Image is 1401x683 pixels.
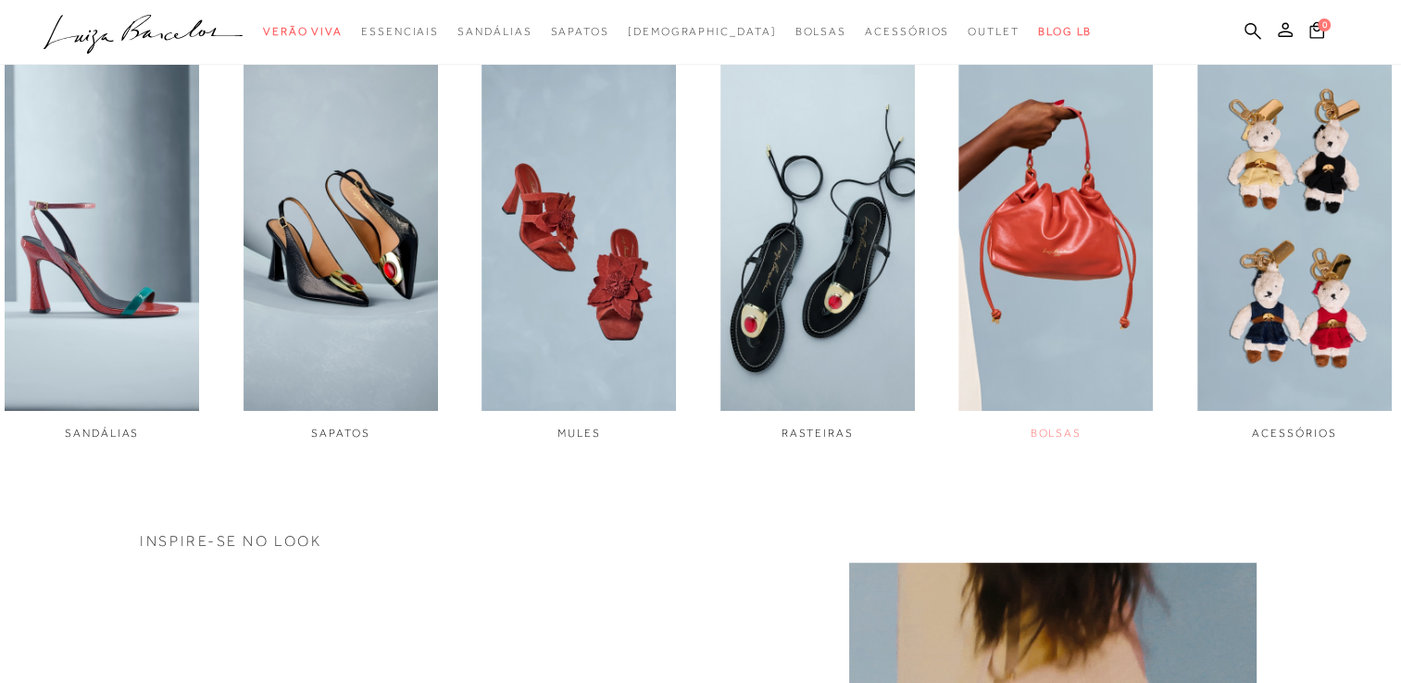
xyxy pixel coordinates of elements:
[968,25,1019,38] span: Outlet
[482,46,676,441] div: 3 / 6
[782,427,854,440] span: RASTEIRAS
[244,46,438,441] a: imagem do link SAPATOS
[720,46,915,441] div: 4 / 6
[244,46,438,411] img: imagem do link
[482,46,676,441] a: imagem do link MULES
[794,25,846,38] span: Bolsas
[263,25,343,38] span: Verão Viva
[550,25,608,38] span: Sapatos
[5,46,199,441] a: imagem do link SANDÁLIAS
[628,25,777,38] span: [DEMOGRAPHIC_DATA]
[550,15,608,49] a: noSubCategoriesText
[1197,46,1392,441] a: imagem do link ACESSÓRIOS
[244,46,438,441] div: 2 / 6
[720,46,915,441] a: imagem do link RASTEIRAS
[361,25,439,38] span: Essenciais
[311,427,369,440] span: SAPATOS
[1038,15,1092,49] a: BLOG LB
[1197,46,1392,411] img: imagem do link
[968,15,1019,49] a: noSubCategoriesText
[457,15,532,49] a: noSubCategoriesText
[958,46,1153,441] div: 5 / 6
[958,46,1153,411] img: imagem do link
[361,15,439,49] a: noSubCategoriesText
[65,427,139,440] span: SANDÁLIAS
[5,46,199,411] img: imagem do link
[263,15,343,49] a: noSubCategoriesText
[628,15,777,49] a: noSubCategoriesText
[457,25,532,38] span: Sandálias
[1038,25,1092,38] span: BLOG LB
[720,46,915,411] img: imagem do link
[1318,19,1331,31] span: 0
[865,15,949,49] a: noSubCategoriesText
[1197,46,1392,441] div: 6 / 6
[557,427,601,440] span: MULES
[1252,427,1336,440] span: ACESSÓRIOS
[1031,427,1082,440] span: BOLSAS
[140,534,1260,549] h3: INSPIRE-SE NO LOOK
[794,15,846,49] a: noSubCategoriesText
[1304,20,1330,45] button: 0
[958,46,1153,441] a: imagem do link BOLSAS
[482,46,676,411] img: imagem do link
[5,46,199,441] div: 1 / 6
[865,25,949,38] span: Acessórios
